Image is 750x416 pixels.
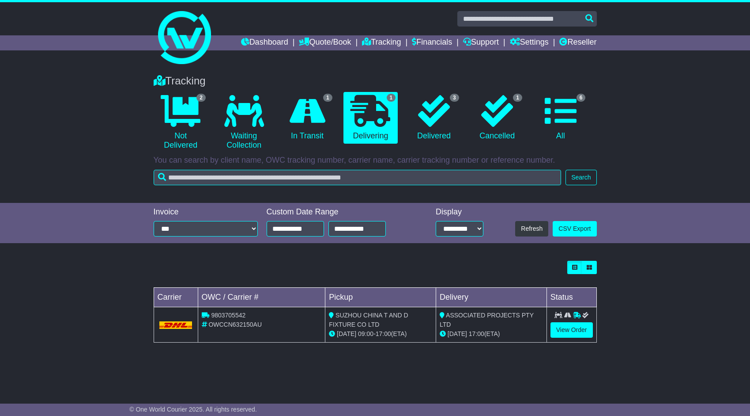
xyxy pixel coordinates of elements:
a: 6 All [533,92,588,144]
span: 6 [577,94,586,102]
a: 2 Not Delivered [154,92,208,153]
span: 1 [513,94,522,102]
button: Search [565,170,596,185]
td: Status [546,288,596,307]
span: 9803705542 [211,312,245,319]
td: Carrier [154,288,198,307]
a: CSV Export [553,221,596,237]
p: You can search by client name, OWC tracking number, carrier name, carrier tracking number or refe... [154,156,597,165]
span: 2 [196,94,206,102]
button: Refresh [515,221,548,237]
span: 3 [450,94,459,102]
span: OWCCN632150AU [208,321,262,328]
div: Display [436,207,483,217]
td: Delivery [436,288,546,307]
span: SUZHOU CHINA T AND D FIXTURE CO LTD [329,312,408,328]
a: Tracking [362,35,401,50]
div: Custom Date Range [267,207,408,217]
td: Pickup [325,288,436,307]
a: 1 In Transit [280,92,334,144]
span: [DATE] [448,330,467,337]
a: Quote/Book [299,35,351,50]
a: Financials [412,35,452,50]
div: Invoice [154,207,258,217]
span: ASSOCIATED PROJECTS PTY LTD [440,312,534,328]
span: 17:00 [469,330,484,337]
a: Waiting Collection [217,92,271,153]
a: 3 Delivered [407,92,461,144]
span: 1 [387,94,396,102]
div: (ETA) [440,329,543,339]
span: 1 [323,94,332,102]
a: 1 Delivering [343,92,398,144]
a: Reseller [559,35,596,50]
a: 1 Cancelled [470,92,524,144]
span: © One World Courier 2025. All rights reserved. [129,406,257,413]
a: Dashboard [241,35,288,50]
td: OWC / Carrier # [198,288,325,307]
span: 09:00 [358,330,373,337]
a: Support [463,35,499,50]
div: Tracking [149,75,601,88]
span: [DATE] [337,330,356,337]
img: DHL.png [159,321,192,328]
span: 17:00 [376,330,391,337]
a: Settings [510,35,549,50]
div: - (ETA) [329,329,432,339]
a: View Order [550,322,593,338]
